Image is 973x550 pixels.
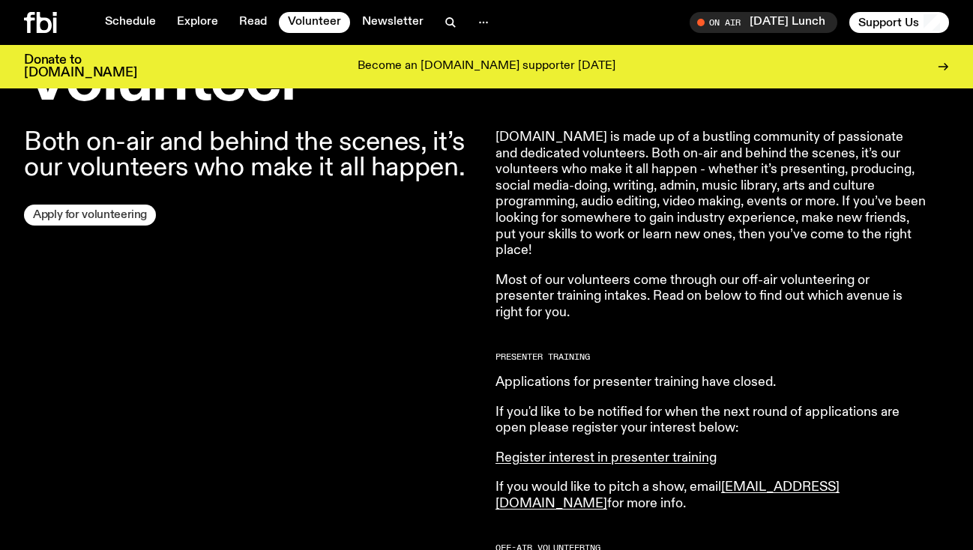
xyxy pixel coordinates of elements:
a: Apply for volunteering [24,205,156,226]
a: Register interest in presenter training [495,451,717,465]
p: Become an [DOMAIN_NAME] supporter [DATE] [358,60,615,73]
p: If you would like to pitch a show, email for more info. [495,480,927,512]
p: Applications for presenter training have closed. [495,375,927,391]
p: Both on-air and behind the scenes, it’s our volunteers who make it all happen. [24,130,478,181]
span: Support Us [858,16,919,29]
a: [EMAIL_ADDRESS][DOMAIN_NAME] [495,480,840,510]
h3: Donate to [DOMAIN_NAME] [24,54,137,79]
a: Schedule [96,12,165,33]
h1: Volunteer [24,51,478,112]
a: Volunteer [279,12,350,33]
a: Explore [168,12,227,33]
p: Most of our volunteers come through our off-air volunteering or presenter training intakes. Read ... [495,273,927,321]
button: On Air[DATE] Lunch [690,12,837,33]
a: Newsletter [353,12,433,33]
p: If you'd like to be notified for when the next round of applications are open please register you... [495,405,927,437]
h2: Presenter Training [495,353,927,361]
button: Support Us [849,12,949,33]
p: [DOMAIN_NAME] is made up of a bustling community of passionate and dedicated volunteers. Both on-... [495,130,927,259]
a: Read [230,12,276,33]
